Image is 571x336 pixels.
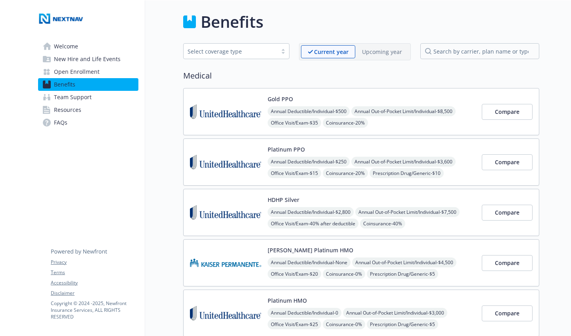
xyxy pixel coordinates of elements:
[51,300,138,320] p: Copyright © 2024 - 2025 , Newfront Insurance Services, ALL RIGHTS RESERVED
[495,108,519,115] span: Compare
[268,219,358,228] span: Office Visit/Exam - 40% after deductible
[183,70,539,82] h2: Medical
[54,40,78,53] span: Welcome
[367,269,438,279] span: Prescription Drug/Generic - $5
[355,207,460,217] span: Annual Out-of-Pocket Limit/Individual - $7,500
[314,48,349,56] p: Current year
[268,246,353,254] button: [PERSON_NAME] Platinum HMO
[323,118,368,128] span: Coinsurance - 20%
[268,157,350,167] span: Annual Deductible/Individual - $250
[420,43,539,59] input: search by carrier, plan name or type
[370,168,444,178] span: Prescription Drug/Generic - $10
[38,91,138,104] a: Team Support
[51,290,138,297] a: Disclaimer
[54,116,67,129] span: FAQs
[482,104,533,120] button: Compare
[360,219,405,228] span: Coinsurance - 40%
[323,269,365,279] span: Coinsurance - 0%
[482,205,533,221] button: Compare
[38,40,138,53] a: Welcome
[495,209,519,216] span: Compare
[38,65,138,78] a: Open Enrollment
[190,95,261,129] img: United Healthcare Insurance Company carrier logo
[323,168,368,178] span: Coinsurance - 20%
[268,207,354,217] span: Annual Deductible/Individual - $2,800
[495,259,519,267] span: Compare
[38,78,138,91] a: Benefits
[268,319,321,329] span: Office Visit/Exam - $25
[268,269,321,279] span: Office Visit/Exam - $20
[482,305,533,321] button: Compare
[54,104,81,116] span: Resources
[54,91,92,104] span: Team Support
[38,53,138,65] a: New Hire and Life Events
[482,154,533,170] button: Compare
[38,104,138,116] a: Resources
[495,158,519,166] span: Compare
[51,279,138,286] a: Accessibility
[190,145,261,179] img: United Healthcare Insurance Company carrier logo
[51,259,138,266] a: Privacy
[190,296,261,330] img: United Healthcare Insurance Company carrier logo
[51,269,138,276] a: Terms
[495,309,519,317] span: Compare
[268,257,351,267] span: Annual Deductible/Individual - None
[54,53,121,65] span: New Hire and Life Events
[188,47,273,56] div: Select coverage type
[352,257,456,267] span: Annual Out-of-Pocket Limit/Individual - $4,500
[482,255,533,271] button: Compare
[268,106,350,116] span: Annual Deductible/Individual - $500
[268,118,321,128] span: Office Visit/Exam - $35
[268,308,341,318] span: Annual Deductible/Individual - 0
[268,296,307,305] button: Platinum HMO
[54,78,75,91] span: Benefits
[190,196,261,229] img: United Healthcare Insurance Company carrier logo
[54,65,100,78] span: Open Enrollment
[268,196,299,204] button: HDHP Silver
[351,157,456,167] span: Annual Out-of-Pocket Limit/Individual - $3,600
[323,319,365,329] span: Coinsurance - 0%
[367,319,438,329] span: Prescription Drug/Generic - $5
[343,308,447,318] span: Annual Out-of-Pocket Limit/Individual - $3,000
[268,168,321,178] span: Office Visit/Exam - $15
[38,116,138,129] a: FAQs
[351,106,456,116] span: Annual Out-of-Pocket Limit/Individual - $8,500
[268,95,293,103] button: Gold PPO
[362,48,402,56] p: Upcoming year
[201,10,263,34] h1: Benefits
[190,246,261,280] img: Kaiser Permanente Insurance Company carrier logo
[268,145,305,154] button: Platinum PPO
